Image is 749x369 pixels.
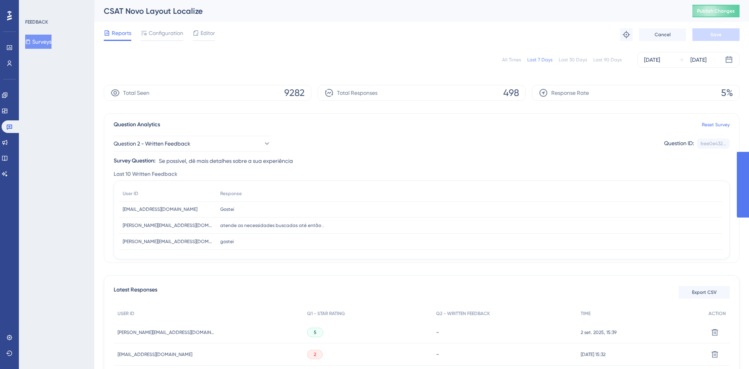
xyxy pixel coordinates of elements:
[639,28,686,41] button: Cancel
[721,87,733,99] span: 5%
[716,338,740,362] iframe: UserGuiding AI Assistant Launcher
[123,206,197,212] span: [EMAIL_ADDRESS][DOMAIN_NAME]
[655,31,671,38] span: Cancel
[710,31,721,38] span: Save
[114,136,271,151] button: Question 2 - Written Feedback
[581,351,605,358] span: [DATE] 15:32
[644,55,660,65] div: [DATE]
[337,88,377,98] span: Total Responses
[220,238,234,245] span: gostei
[692,5,740,17] button: Publish Changes
[702,122,730,128] a: Reset Survey
[307,310,345,317] span: Q1 - STAR RATING
[114,120,160,129] span: Question Analytics
[112,28,131,38] span: Reports
[25,19,48,25] div: FEEDBACK
[114,139,190,148] span: Question 2 - Written Feedback
[114,170,177,179] span: Last 10 Written Feedback
[220,190,242,197] span: Response
[118,329,216,336] span: [PERSON_NAME][EMAIL_ADDRESS][DOMAIN_NAME]
[436,328,573,336] div: -
[709,310,726,317] span: ACTION
[123,88,149,98] span: Total Seen
[114,285,157,299] span: Latest Responses
[503,87,519,99] span: 498
[123,238,212,245] span: [PERSON_NAME][EMAIL_ADDRESS][DOMAIN_NAME]
[527,57,552,63] div: Last 7 Days
[436,310,490,317] span: Q2 - WRITTEN FEEDBACK
[692,289,717,295] span: Export CSV
[25,35,52,49] button: Surveys
[581,329,616,336] span: 2 set. 2025, 15:39
[679,286,730,299] button: Export CSV
[220,222,324,229] span: atende as necessidades buscadas até então .
[114,156,156,166] div: Survey Question:
[159,156,293,166] span: Se possível, dê mais detalhes sobre a sua experiência
[123,222,212,229] span: [PERSON_NAME][EMAIL_ADDRESS][DOMAIN_NAME]
[690,55,707,65] div: [DATE]
[697,8,735,14] span: Publish Changes
[149,28,183,38] span: Configuration
[123,190,138,197] span: User ID
[581,310,591,317] span: TIME
[701,140,726,147] div: bee0e432...
[692,28,740,41] button: Save
[118,310,134,317] span: USER ID
[118,351,192,358] span: [EMAIL_ADDRESS][DOMAIN_NAME]
[436,351,573,358] div: -
[559,57,587,63] div: Last 30 Days
[104,6,673,17] div: CSAT Novo Layout Localize
[220,206,234,212] span: Gostei
[502,57,521,63] div: All Times
[314,351,316,358] span: 2
[664,138,694,149] div: Question ID:
[314,329,317,336] span: 5
[593,57,622,63] div: Last 90 Days
[201,28,215,38] span: Editor
[551,88,589,98] span: Response Rate
[284,87,305,99] span: 9282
